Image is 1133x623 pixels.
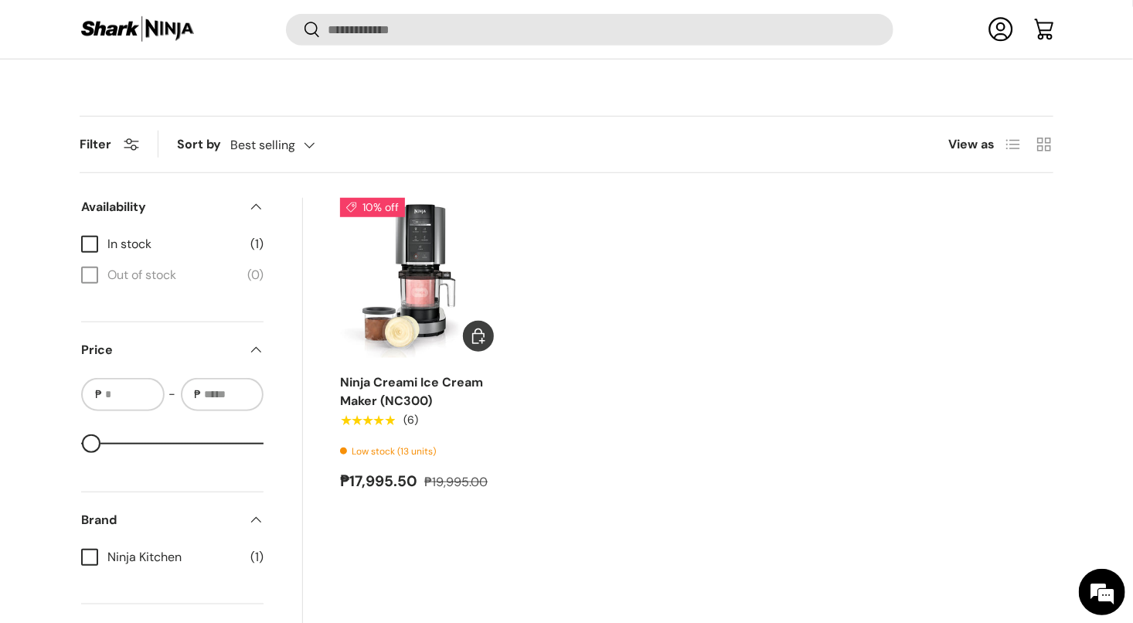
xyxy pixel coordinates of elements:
[81,198,239,216] span: Availability
[80,14,196,44] img: Shark Ninja Philippines
[81,179,264,235] summary: Availability
[340,198,500,358] a: Ninja Creami Ice Cream Maker (NC300)
[107,235,241,254] span: In stock
[250,235,264,254] span: (1)
[340,198,405,217] span: 10% off
[81,322,264,378] summary: Price
[230,131,346,158] button: Best selling
[340,374,483,409] a: Ninja Creami Ice Cream Maker (NC300)
[80,136,111,152] span: Filter
[340,198,500,358] img: ninja-creami-ice-cream-maker-with-sample-content-and-all-lids-full-view-sharkninja-philippines
[81,511,239,529] span: Brand
[80,136,139,152] button: Filter
[250,548,264,567] span: (1)
[81,341,239,359] span: Price
[94,386,104,403] span: ₱
[169,385,176,403] span: -
[107,266,238,284] span: Out of stock
[81,492,264,548] summary: Brand
[948,135,995,154] span: View as
[230,138,295,152] span: Best selling
[193,386,203,403] span: ₱
[107,548,241,567] span: Ninja Kitchen
[247,266,264,284] span: (0)
[177,135,230,154] label: Sort by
